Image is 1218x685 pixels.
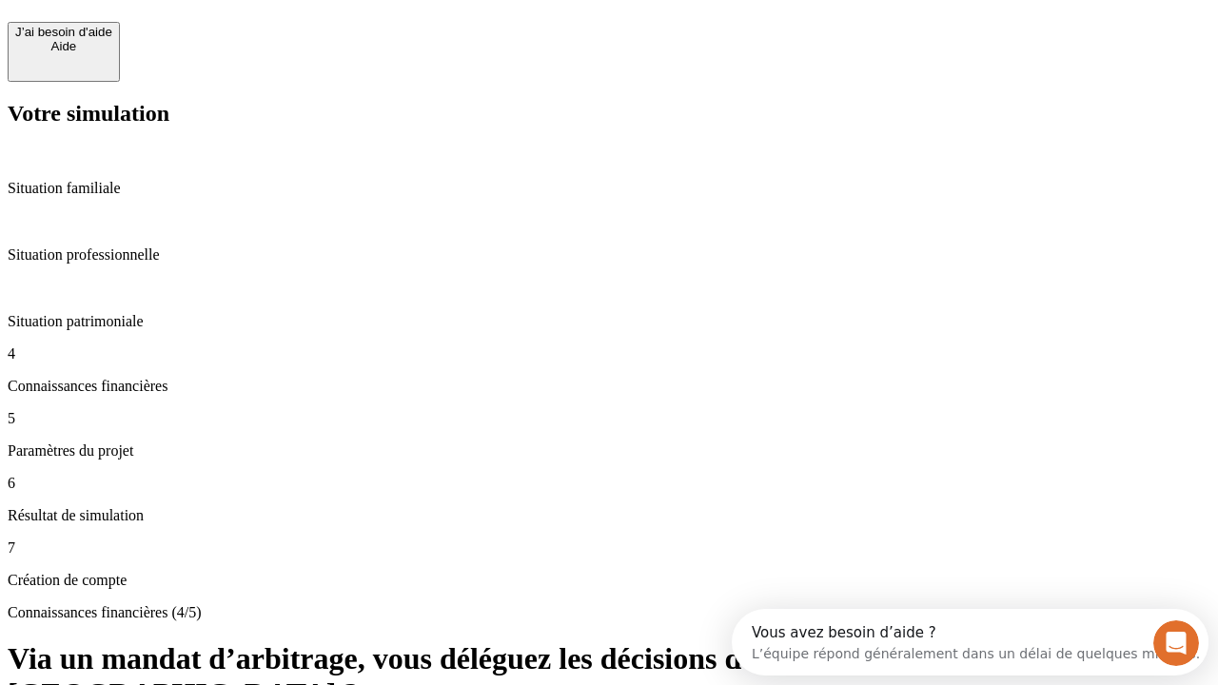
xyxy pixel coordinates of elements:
[8,410,1210,427] p: 5
[732,609,1208,675] iframe: Intercom live chat discovery launcher
[8,539,1210,557] p: 7
[8,507,1210,524] p: Résultat de simulation
[8,101,1210,127] h2: Votre simulation
[8,475,1210,492] p: 6
[8,604,1210,621] p: Connaissances financières (4/5)
[1153,620,1199,666] iframe: Intercom live chat
[8,180,1210,197] p: Situation familiale
[8,572,1210,589] p: Création de compte
[20,16,468,31] div: Vous avez besoin d’aide ?
[8,345,1210,362] p: 4
[15,25,112,39] div: J’ai besoin d'aide
[20,31,468,51] div: L’équipe répond généralement dans un délai de quelques minutes.
[8,442,1210,460] p: Paramètres du projet
[15,39,112,53] div: Aide
[8,313,1210,330] p: Situation patrimoniale
[8,8,524,60] div: Ouvrir le Messenger Intercom
[8,246,1210,264] p: Situation professionnelle
[8,378,1210,395] p: Connaissances financières
[8,22,120,82] button: J’ai besoin d'aideAide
